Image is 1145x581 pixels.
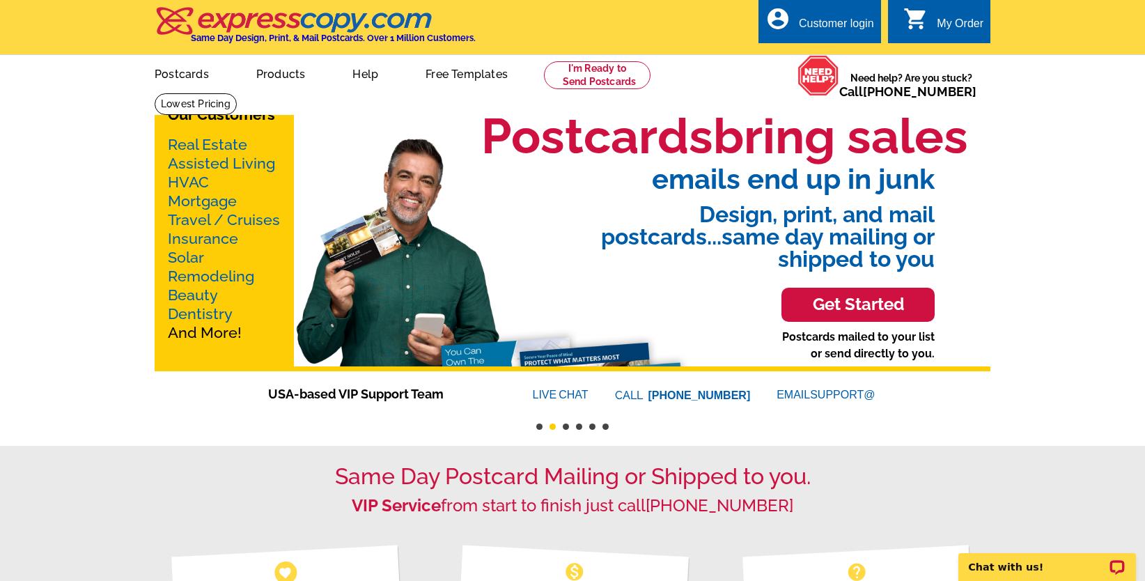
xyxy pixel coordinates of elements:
[448,165,935,193] span: emails end up in junk
[615,387,645,404] font: CALL
[602,424,609,430] button: 6 of 6
[168,286,218,304] a: Beauty
[903,15,983,33] a: shopping_cart My Order
[481,107,968,165] h1: Postcards bring sales
[168,211,280,228] a: Travel / Cruises
[132,56,231,89] a: Postcards
[533,389,589,401] a: LIVECHAT
[765,15,874,33] a: account_circle Customer login
[589,424,595,430] button: 5 of 6
[799,17,874,37] div: Customer login
[168,305,233,323] a: Dentistry
[563,424,569,430] button: 3 of 6
[168,230,238,247] a: Insurance
[782,329,935,362] p: Postcards mailed to your list or send directly to you.
[863,84,976,99] a: [PHONE_NUMBER]
[155,496,990,516] h2: from start to finish just call
[550,424,556,430] button: 2 of 6
[903,6,928,31] i: shopping_cart
[278,565,293,580] span: favorite
[797,55,839,96] img: help
[533,387,559,403] font: LIVE
[352,495,441,516] strong: VIP Service
[810,387,877,403] font: SUPPORT@
[168,268,254,285] a: Remodeling
[949,537,1145,581] iframe: LiveChat chat widget
[168,136,247,153] a: Real Estate
[330,56,400,89] a: Help
[765,6,790,31] i: account_circle
[403,56,530,89] a: Free Templates
[937,17,983,37] div: My Order
[268,385,491,403] span: USA-based VIP Support Team
[799,295,917,315] h3: Get Started
[839,71,983,99] span: Need help? Are you stuck?
[839,84,976,99] span: Call
[648,389,751,401] a: [PHONE_NUMBER]
[576,424,582,430] button: 4 of 6
[168,192,237,210] a: Mortgage
[168,173,209,191] a: HVAC
[155,17,476,43] a: Same Day Design, Print, & Mail Postcards. Over 1 Million Customers.
[168,249,204,266] a: Solar
[448,193,935,270] span: Design, print, and mail postcards...same day mailing or shipped to you
[536,424,543,430] button: 1 of 6
[234,56,328,89] a: Products
[155,463,990,490] h1: Same Day Postcard Mailing or Shipped to you.
[168,155,275,172] a: Assisted Living
[168,135,281,342] p: And More!
[646,495,793,516] a: [PHONE_NUMBER]
[781,270,935,329] a: Get Started
[777,389,877,401] a: EMAILSUPPORT@
[191,33,476,43] h4: Same Day Design, Print, & Mail Postcards. Over 1 Million Customers.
